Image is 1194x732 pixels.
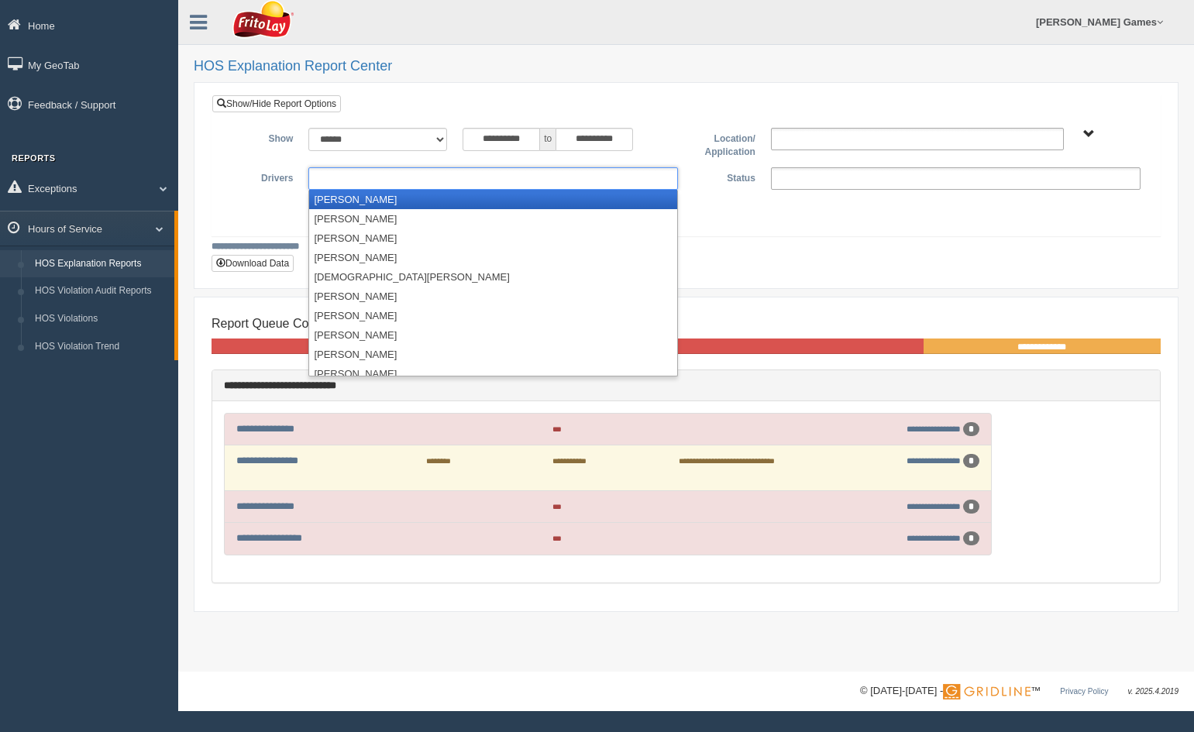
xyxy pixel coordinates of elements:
li: [PERSON_NAME] [309,209,677,229]
a: HOS Violation Audit Reports [28,277,174,305]
span: v. 2025.4.2019 [1128,687,1179,696]
li: [PERSON_NAME] [309,190,677,209]
a: HOS Violations [28,305,174,333]
span: to [540,128,556,151]
a: HOS Violation Trend [28,333,174,361]
label: Drivers [224,167,301,186]
li: [PERSON_NAME] [309,325,677,345]
li: [PERSON_NAME] [309,287,677,306]
li: [PERSON_NAME] [309,364,677,383]
label: Status [686,167,762,186]
li: [PERSON_NAME] [309,306,677,325]
label: Show [224,128,301,146]
button: Download Data [212,255,294,272]
h4: Report Queue Completion Progress: [212,317,1161,331]
li: [PERSON_NAME] [309,345,677,364]
a: Show/Hide Report Options [212,95,341,112]
a: HOS Explanation Reports [28,250,174,278]
li: [PERSON_NAME] [309,229,677,248]
a: Privacy Policy [1060,687,1108,696]
div: © [DATE]-[DATE] - ™ [860,683,1179,699]
li: [DEMOGRAPHIC_DATA][PERSON_NAME] [309,267,677,287]
h2: HOS Explanation Report Center [194,59,1179,74]
img: Gridline [943,684,1031,699]
label: Location/ Application [686,128,762,160]
li: [PERSON_NAME] [309,248,677,267]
